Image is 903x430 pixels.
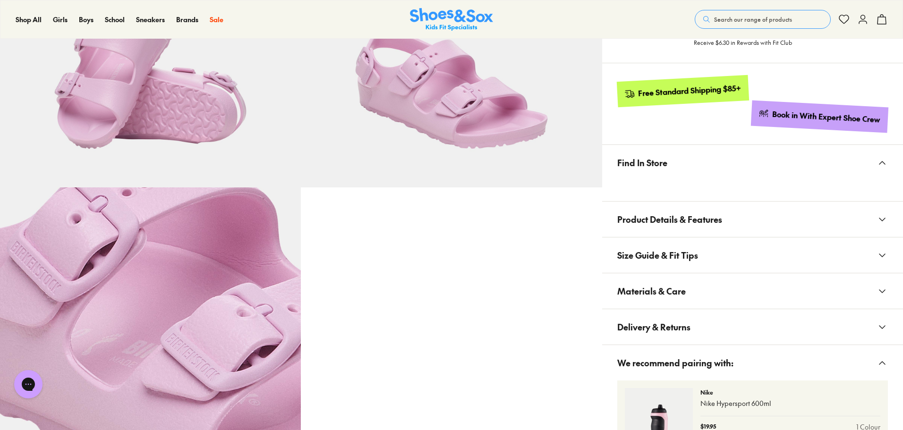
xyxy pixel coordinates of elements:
[617,149,667,177] span: Find In Store
[602,345,903,380] button: We recommend pairing with:
[16,15,42,24] span: Shop All
[695,10,831,29] button: Search our range of products
[616,75,749,107] a: Free Standard Shipping $85+
[410,8,493,31] a: Shoes & Sox
[617,180,888,190] iframe: Find in Store
[700,398,880,408] p: Nike Hypersport 600ml
[617,205,722,233] span: Product Details & Features
[176,15,198,25] a: Brands
[602,237,903,273] button: Size Guide & Fit Tips
[53,15,68,24] span: Girls
[638,83,741,99] div: Free Standard Shipping $85+
[210,15,223,25] a: Sale
[602,309,903,345] button: Delivery & Returns
[210,15,223,24] span: Sale
[617,277,686,305] span: Materials & Care
[16,15,42,25] a: Shop All
[602,273,903,309] button: Materials & Care
[176,15,198,24] span: Brands
[602,202,903,237] button: Product Details & Features
[772,109,881,125] div: Book in With Expert Shoe Crew
[714,15,792,24] span: Search our range of products
[694,38,792,55] p: Receive $6.30 in Rewards with Fit Club
[700,388,880,396] p: Nike
[105,15,125,24] span: School
[79,15,94,24] span: Boys
[617,349,733,377] span: We recommend pairing with:
[105,15,125,25] a: School
[79,15,94,25] a: Boys
[410,8,493,31] img: SNS_Logo_Responsive.svg
[136,15,165,24] span: Sneakers
[617,241,698,269] span: Size Guide & Fit Tips
[136,15,165,25] a: Sneakers
[617,313,690,341] span: Delivery & Returns
[53,15,68,25] a: Girls
[602,145,903,180] button: Find In Store
[751,101,888,133] a: Book in With Expert Shoe Crew
[9,367,47,402] iframe: Gorgias live chat messenger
